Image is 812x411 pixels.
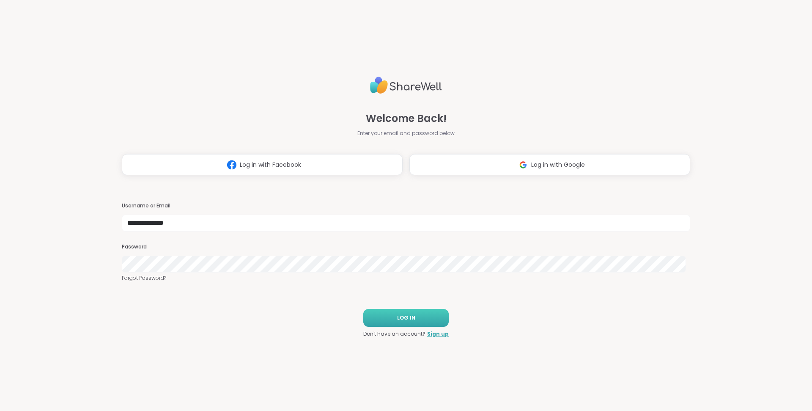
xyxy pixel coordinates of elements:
[363,309,449,327] button: LOG IN
[366,111,447,126] span: Welcome Back!
[370,73,442,97] img: ShareWell Logo
[515,157,531,173] img: ShareWell Logomark
[427,330,449,338] a: Sign up
[224,157,240,173] img: ShareWell Logomark
[363,330,425,338] span: Don't have an account?
[409,154,690,175] button: Log in with Google
[357,130,455,137] span: Enter your email and password below
[122,154,403,175] button: Log in with Facebook
[397,314,415,322] span: LOG IN
[122,202,690,210] h3: Username or Email
[122,243,690,251] h3: Password
[240,160,301,169] span: Log in with Facebook
[531,160,585,169] span: Log in with Google
[122,274,690,282] a: Forgot Password?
